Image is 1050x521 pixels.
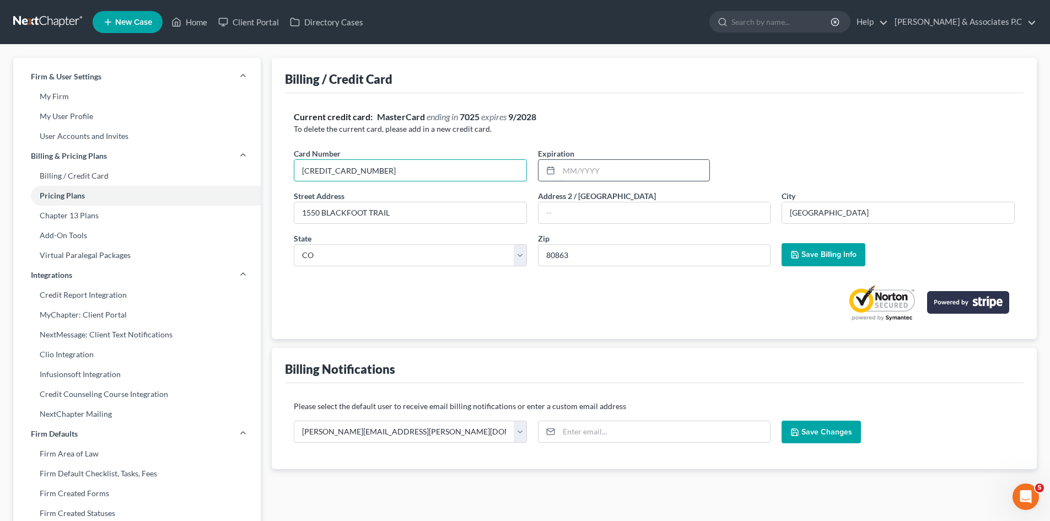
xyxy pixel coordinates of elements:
a: My User Profile [13,106,261,126]
span: Expiration [538,149,574,158]
a: Client Portal [213,12,284,32]
a: NextChapter Mailing [13,404,261,424]
a: Billing & Pricing Plans [13,146,261,166]
span: Card Number [294,149,341,158]
div: Billing Notifications [285,361,395,377]
strong: MasterCard [377,111,425,122]
a: Firm & User Settings [13,67,261,87]
span: Address 2 / [GEOGRAPHIC_DATA] [538,191,656,201]
span: Zip [538,234,550,243]
a: Clio Integration [13,345,261,364]
span: Save Changes [801,427,852,437]
a: Firm Created Forms [13,484,261,503]
img: stripe-logo-2a7f7e6ca78b8645494d24e0ce0d7884cb2b23f96b22fa3b73b5b9e177486001.png [927,291,1009,314]
a: Help [851,12,888,32]
a: Home [166,12,213,32]
span: expires [481,111,507,122]
button: Save Billing Info [782,243,865,266]
a: Virtual Paralegal Packages [13,245,261,265]
a: Infusionsoft Integration [13,364,261,384]
span: New Case [115,18,152,26]
input: MM/YYYY [559,160,709,181]
a: Firm Defaults [13,424,261,444]
span: Save Billing Info [801,250,857,259]
iframe: Intercom live chat [1013,484,1039,510]
span: Firm & User Settings [31,71,101,82]
div: Billing / Credit Card [285,71,392,87]
input: Enter email... [559,421,771,442]
input: XXXXX [538,244,771,266]
a: Credit Counseling Course Integration [13,384,261,404]
a: Firm Default Checklist, Tasks, Fees [13,464,261,484]
a: My Firm [13,87,261,106]
a: User Accounts and Invites [13,126,261,146]
input: Enter street address [294,202,526,223]
strong: Current credit card: [294,111,373,122]
a: Norton Secured privacy certification [846,284,918,321]
a: Add-On Tools [13,225,261,245]
img: Powered by Symantec [846,284,918,321]
a: Pricing Plans [13,186,261,206]
input: -- [539,202,771,223]
span: Street Address [294,191,344,201]
a: Directory Cases [284,12,369,32]
span: Firm Defaults [31,428,78,439]
strong: 9/2028 [508,111,536,122]
p: To delete the current card, please add in a new credit card. [294,123,1015,135]
a: Integrations [13,265,261,285]
input: Enter city [782,202,1014,223]
input: ●●●● ●●●● ●●●● ●●●● [294,160,526,181]
a: Firm Area of Law [13,444,261,464]
span: Integrations [31,270,72,281]
span: Billing & Pricing Plans [31,151,107,162]
a: Billing / Credit Card [13,166,261,186]
span: State [294,234,311,243]
span: 5 [1035,484,1044,492]
strong: 7025 [460,111,480,122]
a: Chapter 13 Plans [13,206,261,225]
a: [PERSON_NAME] & Associates P.C [889,12,1036,32]
a: Credit Report Integration [13,285,261,305]
button: Save Changes [782,421,861,444]
a: NextMessage: Client Text Notifications [13,325,261,345]
span: ending in [427,111,458,122]
p: Please select the default user to receive email billing notifications or enter a custom email add... [294,401,1015,412]
span: City [782,191,795,201]
a: MyChapter: Client Portal [13,305,261,325]
input: Search by name... [731,12,832,32]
